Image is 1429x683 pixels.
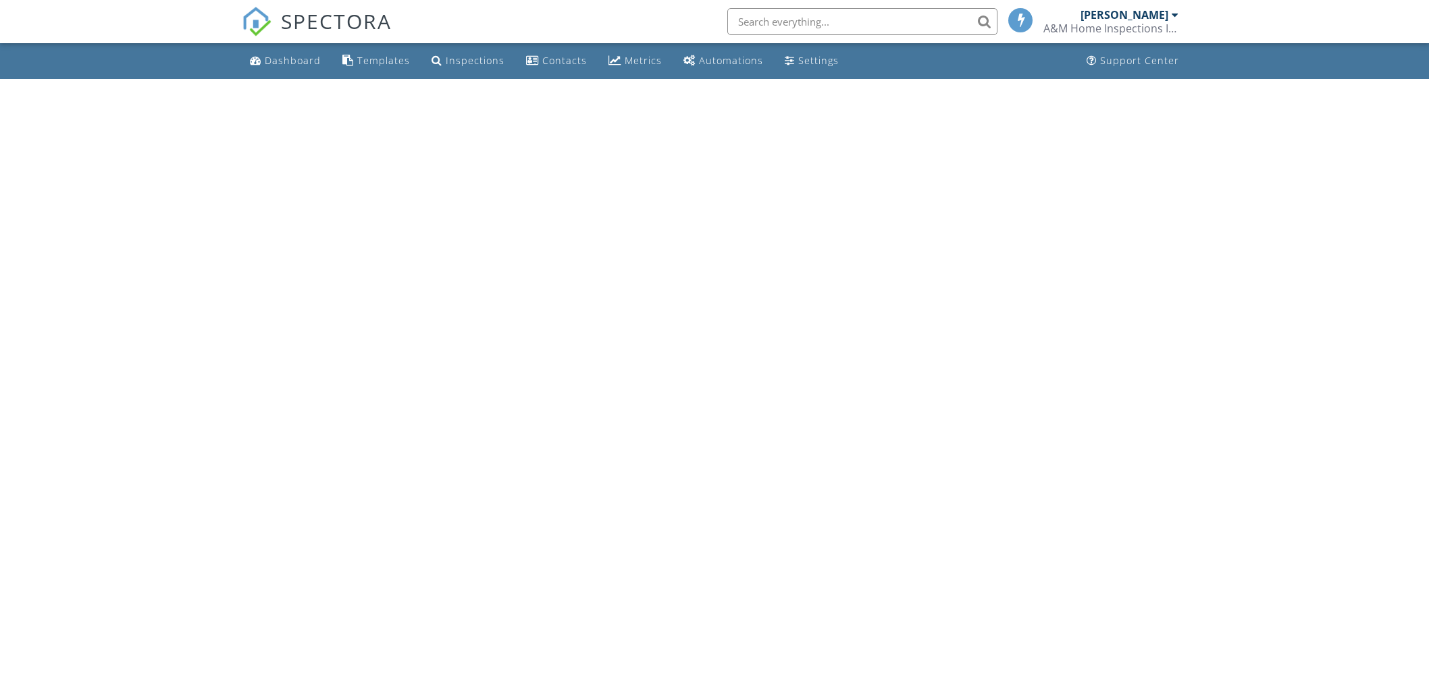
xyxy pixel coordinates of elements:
div: Contacts [542,54,587,67]
a: Automations (Basic) [678,49,769,74]
a: Contacts [521,49,592,74]
div: Dashboard [265,54,321,67]
div: Inspections [446,54,504,67]
input: Search everything... [727,8,997,35]
span: SPECTORA [281,7,392,35]
a: Metrics [603,49,667,74]
a: Settings [779,49,844,74]
a: Support Center [1081,49,1185,74]
a: SPECTORA [242,18,392,47]
div: [PERSON_NAME] [1081,8,1168,22]
div: Metrics [625,54,662,67]
div: Templates [357,54,410,67]
img: The Best Home Inspection Software - Spectora [242,7,271,36]
div: Support Center [1100,54,1179,67]
div: Settings [798,54,839,67]
a: Inspections [426,49,510,74]
a: Dashboard [244,49,326,74]
a: Templates [337,49,415,74]
div: A&M Home Inspections Inc [1043,22,1178,35]
div: Automations [699,54,763,67]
